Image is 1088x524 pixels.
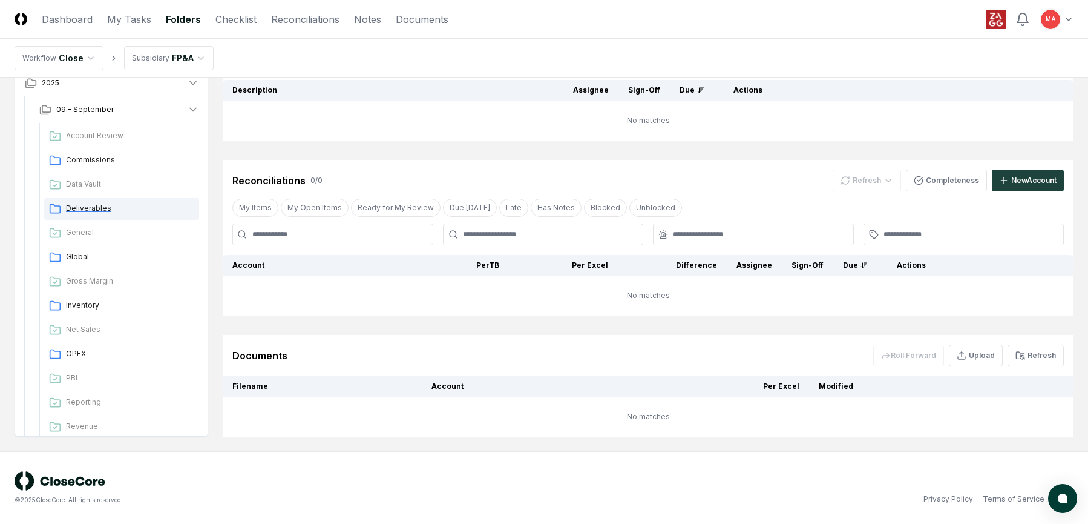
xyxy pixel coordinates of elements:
div: Actions [724,85,1064,96]
button: Has Notes [531,199,582,217]
th: Per Excel [608,376,809,397]
button: 2025 [15,70,209,96]
a: Commissions [44,150,199,171]
span: MA [1046,15,1056,24]
td: No matches [223,397,1073,437]
a: Notes [354,12,381,27]
button: Upload [949,345,1003,366]
th: Sign-Off [782,255,833,276]
span: General [66,227,194,238]
td: No matches [223,276,1073,316]
button: atlas-launcher [1048,484,1077,513]
th: Description [223,80,563,101]
th: Per TB [400,255,509,276]
span: Inventory [66,300,194,311]
div: Documents [232,348,287,363]
span: 2025 [42,78,59,88]
th: Modified [809,376,1004,397]
th: Account [422,376,608,397]
nav: breadcrumb [15,46,214,70]
div: Workflow [22,53,56,64]
th: Per Excel [509,255,618,276]
a: Account Review [44,125,199,147]
a: Inventory [44,295,199,317]
th: Filename [223,376,422,397]
span: Reporting [66,397,194,408]
div: Subsidiary [132,53,169,64]
div: Account [232,260,390,271]
th: Assignee [727,255,782,276]
a: Reporting [44,392,199,414]
img: logo [15,471,105,491]
button: NewAccount [992,170,1064,191]
div: © 2025 CloseCore. All rights reserved. [15,496,544,505]
a: Documents [396,12,448,27]
div: Due [680,85,704,96]
span: 09 - September [56,104,114,115]
a: Dashboard [42,12,93,27]
a: Checklist [215,12,257,27]
button: My Open Items [281,199,349,217]
div: Actions [887,260,1064,271]
a: Privacy Policy [923,494,973,505]
button: Blocked [584,199,627,217]
button: Unblocked [629,199,682,217]
button: Ready for My Review [351,199,441,217]
button: Completeness [906,170,987,191]
span: PBI [66,373,194,383]
a: Deliverables [44,198,199,220]
a: Global [44,247,199,268]
div: 0 / 0 [310,175,323,186]
span: Gross Margin [66,276,194,287]
a: General [44,222,199,244]
span: Revenue [66,421,194,432]
span: Global [66,251,194,262]
a: Gross Margin [44,271,199,293]
th: Assignee [563,80,618,101]
a: My Tasks [107,12,151,27]
span: Net Sales [66,324,194,335]
a: Terms of Service [983,494,1044,505]
th: Difference [618,255,727,276]
button: Refresh [1008,345,1064,366]
a: Net Sales [44,319,199,341]
img: Logo [15,13,27,25]
button: Due Today [443,199,497,217]
span: Deliverables [66,203,194,214]
div: Due [843,260,868,271]
div: New Account [1011,175,1057,186]
a: Revenue [44,416,199,438]
button: Late [499,199,528,217]
button: 09 - September [30,96,209,123]
a: Reconciliations [271,12,339,27]
span: Commissions [66,154,194,165]
a: OPEX [44,343,199,365]
a: Folders [166,12,201,27]
img: ZAGG logo [986,10,1006,29]
a: Data Vault [44,174,199,196]
span: Data Vault [66,179,194,190]
button: MA [1040,8,1061,30]
span: OPEX [66,348,194,359]
td: No matches [223,101,1073,141]
span: Account Review [66,130,194,141]
button: My Items [232,199,278,217]
div: Reconciliations [232,173,306,188]
th: Sign-Off [618,80,670,101]
a: PBI [44,368,199,390]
